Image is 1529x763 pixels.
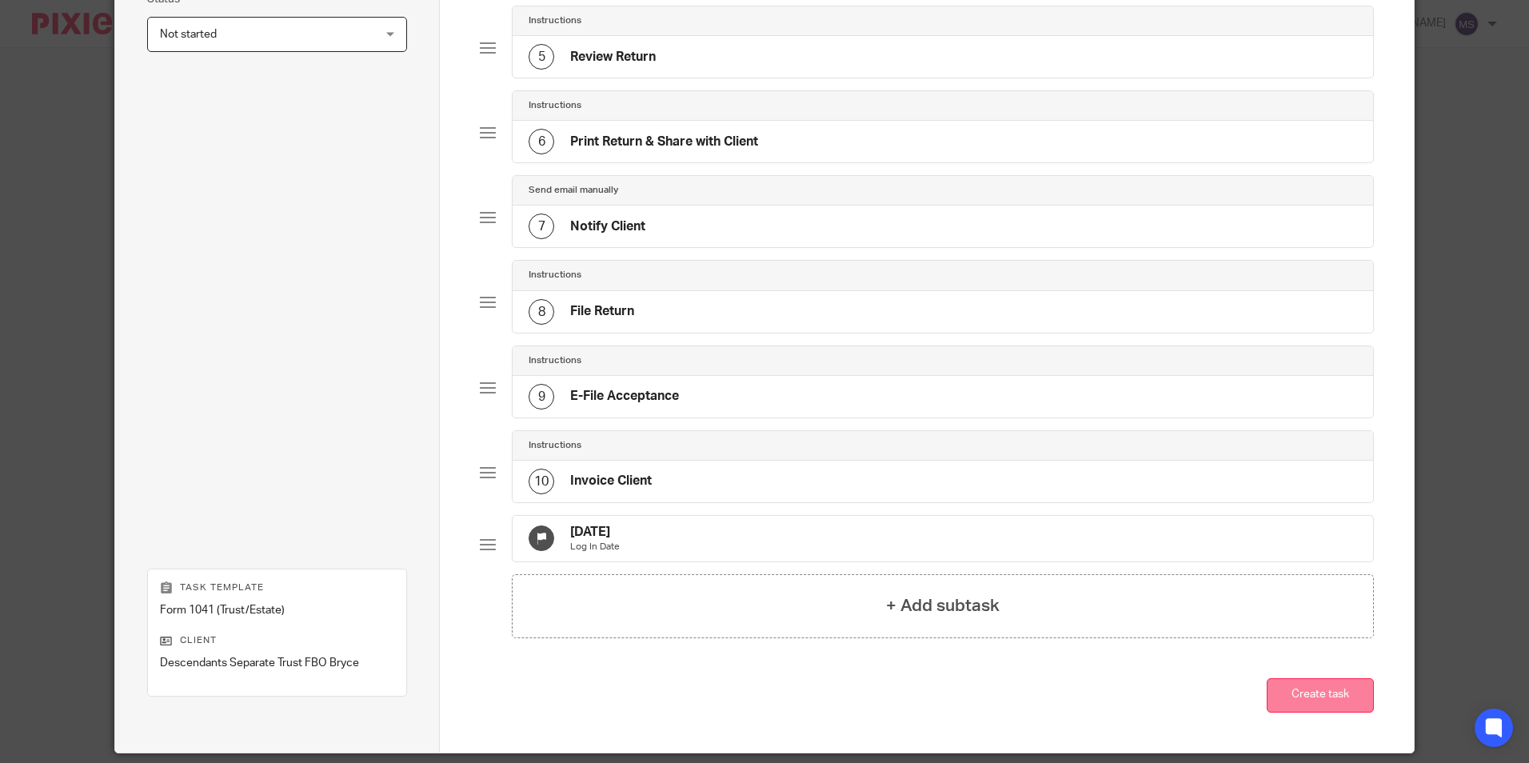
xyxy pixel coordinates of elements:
h4: Instructions [529,269,581,282]
h4: Invoice Client [570,473,652,489]
h4: Instructions [529,439,581,452]
h4: Send email manually [529,184,618,197]
p: Log In Date [570,541,620,553]
div: 8 [529,299,554,325]
div: 7 [529,214,554,239]
h4: Instructions [529,354,581,367]
h4: E-File Acceptance [570,388,679,405]
p: Descendants Separate Trust FBO Bryce [160,655,394,671]
p: Client [160,634,394,647]
span: Not started [160,29,217,40]
div: 6 [529,129,554,154]
div: 9 [529,384,554,409]
p: Task template [160,581,394,594]
button: Create task [1267,678,1374,713]
div: 10 [529,469,554,494]
div: 5 [529,44,554,70]
h4: [DATE] [570,524,620,541]
h4: Notify Client [570,218,645,235]
p: Form 1041 (Trust/Estate) [160,602,394,618]
h4: Instructions [529,99,581,112]
h4: Review Return [570,49,656,66]
h4: File Return [570,303,634,320]
h4: Instructions [529,14,581,27]
h4: + Add subtask [886,593,1000,618]
h4: Print Return & Share with Client [570,134,758,150]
